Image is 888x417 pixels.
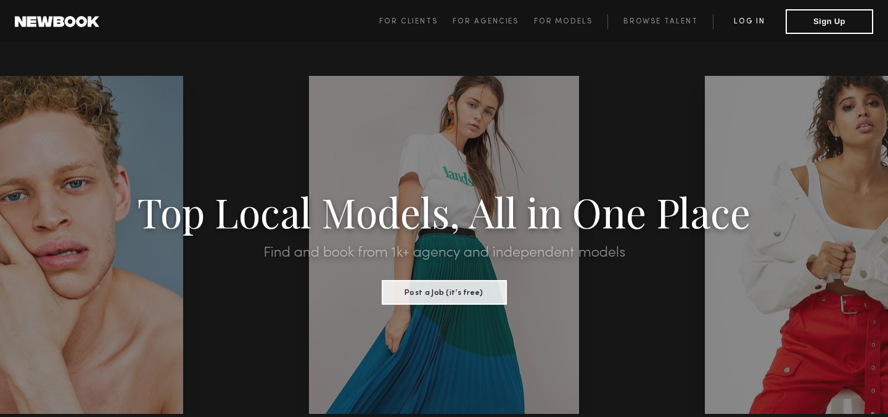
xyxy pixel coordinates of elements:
h1: Top Local Models, All in One Place [67,192,821,231]
a: Log in [713,14,786,29]
button: Post a Job (it’s free) [382,280,507,305]
a: Browse Talent [607,14,713,29]
a: Post a Job (it’s free) [382,284,507,298]
h2: Find and book from 1k+ agency and independent models [67,246,821,260]
span: For Agencies [453,18,519,25]
a: For Clients [379,14,453,29]
span: For Clients [379,18,438,25]
a: For Models [534,14,608,29]
a: For Agencies [453,14,533,29]
span: For Models [534,18,593,25]
button: Sign Up [786,9,873,34]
